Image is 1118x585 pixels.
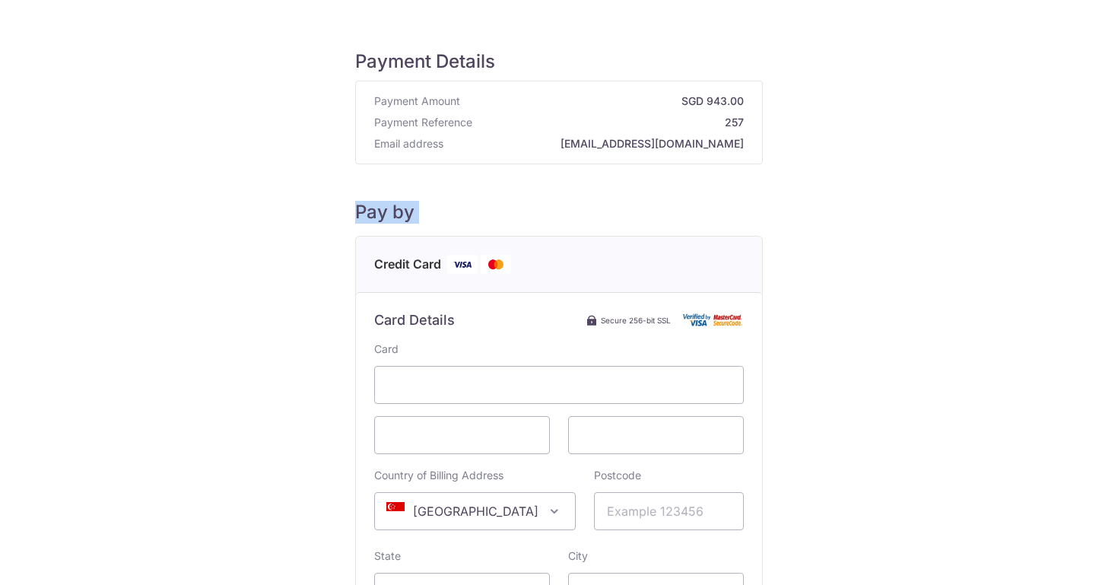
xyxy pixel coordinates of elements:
span: Secure 256-bit SSL [601,314,671,326]
label: Card [374,342,399,357]
span: Payment Reference [374,115,472,130]
iframe: To enrich screen reader interactions, please activate Accessibility in Grammarly extension settings [387,376,731,394]
img: Visa [447,255,478,274]
label: State [374,548,401,564]
h6: Card Details [374,311,455,329]
span: Singapore [374,492,576,530]
span: Payment Amount [374,94,460,109]
img: Card secure [683,313,744,326]
label: Country of Billing Address [374,468,503,483]
h5: Pay by [355,201,763,224]
span: Email address [374,136,443,151]
input: Example 123456 [594,492,744,530]
span: Singapore [375,493,575,529]
span: Credit Card [374,255,441,274]
label: Postcode [594,468,641,483]
iframe: Secure card expiration date input frame [387,426,537,444]
strong: SGD 943.00 [466,94,744,109]
label: City [568,548,588,564]
strong: [EMAIL_ADDRESS][DOMAIN_NAME] [449,136,744,151]
strong: 257 [478,115,744,130]
iframe: Secure card security code input frame [581,426,731,444]
img: Mastercard [481,255,511,274]
h5: Payment Details [355,50,763,73]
